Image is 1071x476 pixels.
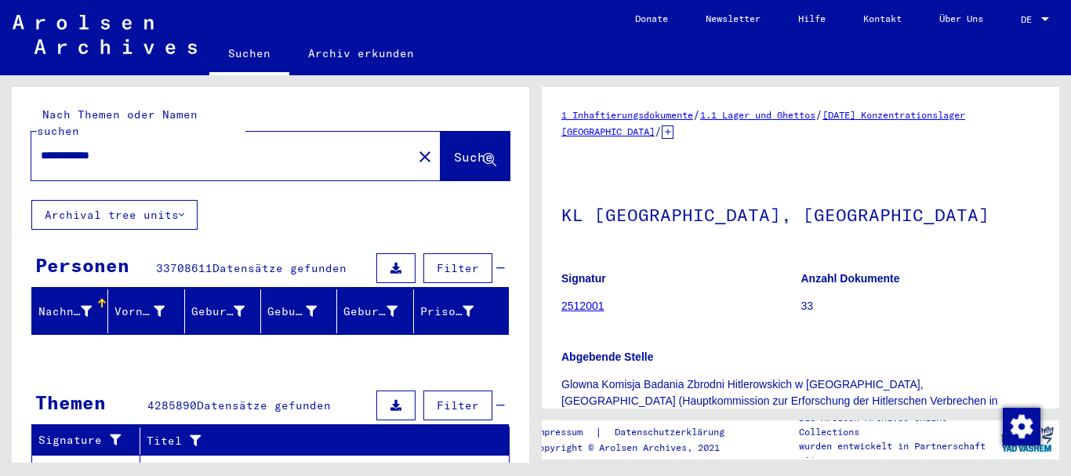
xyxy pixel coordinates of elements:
div: Titel [147,428,494,453]
a: Archiv erkunden [289,35,433,72]
a: Suchen [209,35,289,75]
span: / [655,124,662,138]
button: Archival tree units [31,200,198,230]
span: DE [1021,14,1038,25]
mat-header-cell: Nachname [32,289,108,333]
b: Signatur [561,272,606,285]
span: Datensätze gefunden [197,398,331,412]
div: Prisoner # [420,299,493,324]
div: Themen [35,388,106,416]
a: 1 Inhaftierungsdokumente [561,109,693,121]
mat-header-cell: Geburtsname [185,289,261,333]
div: | [533,424,743,441]
b: Abgebende Stelle [561,351,653,363]
div: Signature [38,432,128,449]
div: Nachname [38,303,92,320]
span: 4285890 [147,398,197,412]
p: Glowna Komisja Badania Zbrodni Hitlerowskich w [GEOGRAPHIC_DATA], [GEOGRAPHIC_DATA] (Hauptkommiss... [561,376,1040,426]
div: Nachname [38,299,111,324]
mat-header-cell: Geburt‏ [261,289,337,333]
span: Filter [437,398,479,412]
div: Geburtsdatum [343,299,416,324]
button: Filter [423,253,492,283]
div: Geburtsname [191,299,264,324]
mat-icon: close [416,147,434,166]
div: Signature [38,428,143,453]
span: Datensätze gefunden [212,261,347,275]
span: / [815,107,822,122]
div: Vorname [114,299,183,324]
a: 1.1 Lager und Ghettos [700,109,815,121]
div: Geburtsname [191,303,245,320]
p: Copyright © Arolsen Archives, 2021 [533,441,743,455]
span: / [693,107,700,122]
mat-header-cell: Vorname [108,289,184,333]
img: Zustimmung ändern [1003,408,1040,445]
div: Titel [147,433,478,449]
span: 33708611 [156,261,212,275]
button: Clear [409,140,441,172]
p: Die Arolsen Archives Online-Collections [799,411,995,439]
p: 33 [801,298,1040,314]
button: Filter [423,391,492,420]
div: Geburt‏ [267,303,317,320]
div: Geburtsdatum [343,303,397,320]
span: Suche [454,149,493,165]
a: Impressum [533,424,595,441]
a: 2512001 [561,300,604,312]
div: Vorname [114,303,164,320]
img: yv_logo.png [998,420,1057,459]
img: Arolsen_neg.svg [13,15,197,54]
mat-label: Nach Themen oder Namen suchen [37,107,198,138]
span: Filter [437,261,479,275]
b: Anzahl Dokumente [801,272,900,285]
div: Personen [35,251,129,279]
a: Datenschutzerklärung [602,424,743,441]
div: Geburt‏ [267,299,336,324]
p: wurden entwickelt in Partnerschaft mit [799,439,995,467]
h1: KL [GEOGRAPHIC_DATA], [GEOGRAPHIC_DATA] [561,179,1040,248]
button: Suche [441,132,510,180]
div: Prisoner # [420,303,474,320]
mat-header-cell: Prisoner # [414,289,508,333]
mat-header-cell: Geburtsdatum [337,289,413,333]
